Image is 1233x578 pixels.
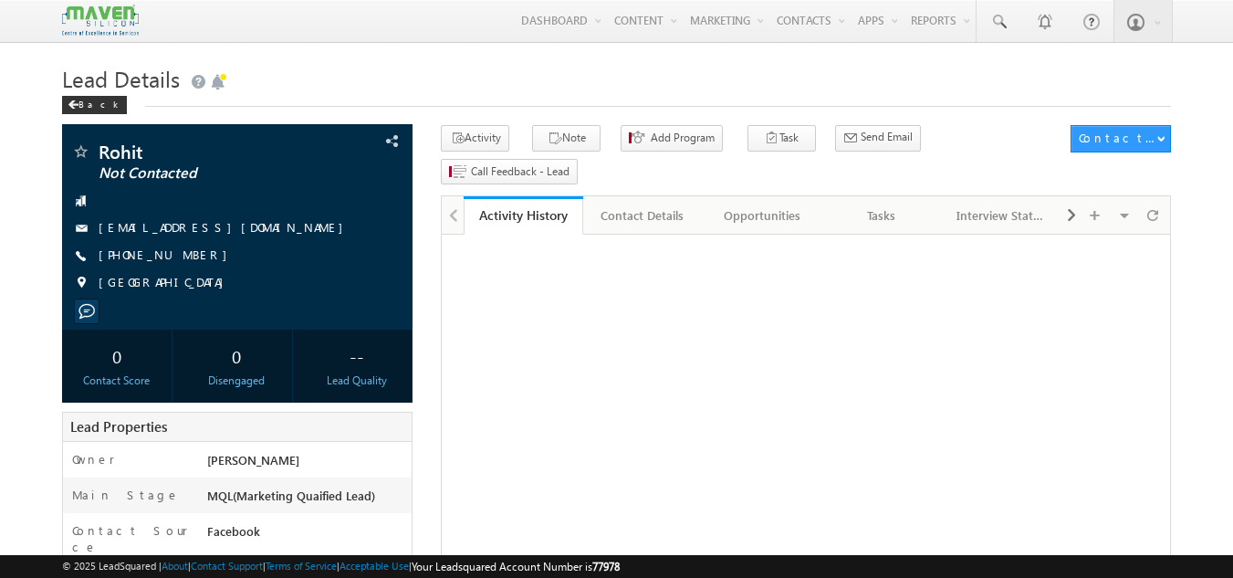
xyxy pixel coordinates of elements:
[464,196,583,235] a: Activity History
[837,205,925,226] div: Tasks
[621,125,723,152] button: Add Program
[306,373,407,389] div: Lead Quality
[99,274,233,292] span: [GEOGRAPHIC_DATA]
[861,129,913,145] span: Send Email
[162,560,188,572] a: About
[72,487,180,503] label: Main Stage
[441,125,509,152] button: Activity
[99,142,315,161] span: Rohit
[67,373,168,389] div: Contact Score
[1079,130,1156,146] div: Contact Actions
[72,522,190,555] label: Contact Source
[191,560,263,572] a: Contact Support
[598,205,686,226] div: Contact Details
[62,96,127,114] div: Back
[412,560,620,573] span: Your Leadsquared Account Number is
[62,95,136,110] a: Back
[186,373,287,389] div: Disengaged
[99,247,236,265] span: [PHONE_NUMBER]
[651,130,715,146] span: Add Program
[62,558,620,575] span: © 2025 LeadSquared | | | | |
[70,417,167,436] span: Lead Properties
[956,205,1045,226] div: Interview Status
[203,522,413,548] div: Facebook
[99,164,315,183] span: Not Contacted
[822,196,942,235] a: Tasks
[477,206,569,224] div: Activity History
[207,452,299,468] span: [PERSON_NAME]
[747,125,816,152] button: Task
[266,560,337,572] a: Terms of Service
[592,560,620,573] span: 77978
[186,339,287,373] div: 0
[306,339,407,373] div: --
[532,125,601,152] button: Note
[942,196,1061,235] a: Interview Status
[62,5,139,37] img: Custom Logo
[441,159,578,185] button: Call Feedback - Lead
[717,205,806,226] div: Opportunities
[72,451,115,468] label: Owner
[835,125,921,152] button: Send Email
[471,163,569,180] span: Call Feedback - Lead
[1071,125,1171,152] button: Contact Actions
[67,339,168,373] div: 0
[340,560,409,572] a: Acceptable Use
[703,196,822,235] a: Opportunities
[583,196,703,235] a: Contact Details
[62,64,180,93] span: Lead Details
[203,487,413,512] div: MQL(Marketing Quaified Lead)
[99,219,352,235] a: [EMAIL_ADDRESS][DOMAIN_NAME]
